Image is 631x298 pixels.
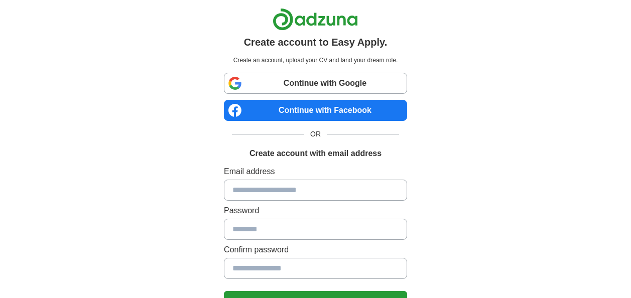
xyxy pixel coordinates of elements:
img: Adzuna logo [273,8,358,31]
label: Password [224,205,407,217]
p: Create an account, upload your CV and land your dream role. [226,56,405,65]
h1: Create account with email address [249,147,382,160]
h1: Create account to Easy Apply. [244,35,388,50]
span: OR [304,129,327,139]
a: Continue with Google [224,73,407,94]
label: Confirm password [224,244,407,256]
a: Continue with Facebook [224,100,407,121]
label: Email address [224,166,407,178]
